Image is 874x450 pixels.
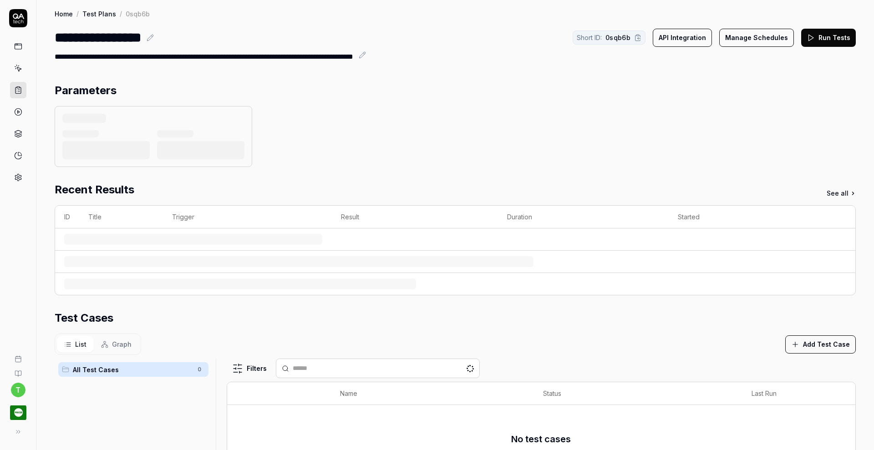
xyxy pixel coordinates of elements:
span: All Test Cases [73,365,192,374]
a: See all [827,188,856,198]
a: Book a call with us [4,348,32,363]
button: Add Test Case [785,335,856,354]
img: Pricer.com Logo [10,404,26,421]
button: API Integration [653,29,712,47]
button: List [57,336,94,353]
div: / [120,9,122,18]
span: 0 [194,364,205,375]
th: Result [332,206,498,228]
button: t [11,383,25,397]
a: Documentation [4,363,32,377]
span: Short ID: [577,33,602,42]
h2: Test Cases [55,310,113,326]
a: Test Plans [82,9,116,18]
button: Graph [94,336,139,353]
span: 0sqb6b [605,33,630,42]
th: Started [669,206,837,228]
span: Graph [112,339,132,349]
div: 0sqb6b [126,9,150,18]
h3: No test cases [511,432,571,446]
th: ID [55,206,79,228]
th: Status [534,382,742,405]
button: Run Tests [801,29,856,47]
span: List [75,339,86,349]
button: Pricer.com Logo [4,397,32,423]
th: Name [331,382,534,405]
div: / [76,9,79,18]
button: Filters [227,359,272,378]
h2: Parameters [55,82,117,99]
th: Last Run [742,382,837,405]
th: Duration [498,206,669,228]
th: Title [79,206,163,228]
a: Home [55,9,73,18]
button: Manage Schedules [719,29,794,47]
h2: Recent Results [55,182,134,198]
th: Trigger [163,206,332,228]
